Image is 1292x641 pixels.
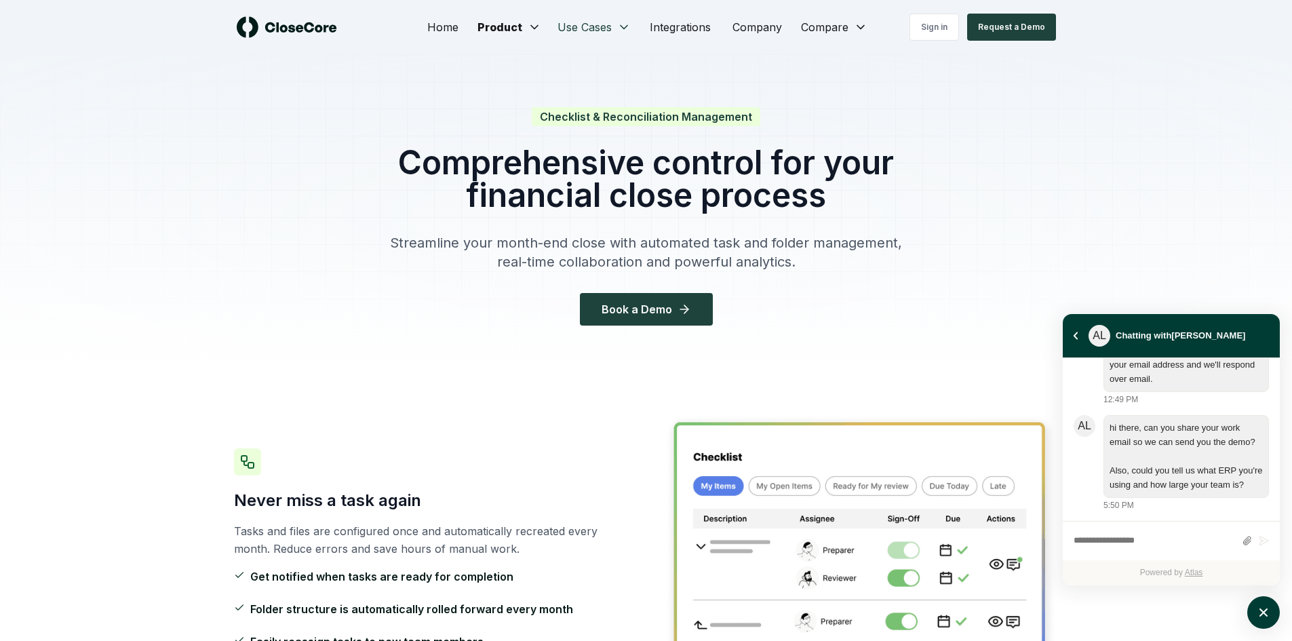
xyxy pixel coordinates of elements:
[386,233,907,271] p: Streamline your month-end close with automated task and folder management, real-time collaboratio...
[801,19,848,35] span: Compare
[1074,528,1269,553] div: atlas-composer
[1103,415,1269,498] div: atlas-message-bubble
[793,14,876,41] button: Compare
[1247,596,1280,629] button: atlas-launcher
[234,490,630,511] h3: Never miss a task again
[557,19,612,35] span: Use Cases
[1068,328,1083,343] button: atlas-back-button
[1110,421,1263,492] div: hi there, can you share your work email so we can send you the demo? Also, could you tell us what...
[250,568,513,585] span: Get notified when tasks are ready for completion
[1063,358,1280,585] div: atlas-ticket
[1103,499,1134,511] div: 5:50 PM
[469,14,549,41] button: Product
[1116,328,1245,344] div: Chatting with [PERSON_NAME]
[1242,535,1252,547] button: Attach files by clicking or dropping files here
[967,14,1056,41] button: Request a Demo
[1063,560,1280,585] div: Powered by
[1074,415,1269,511] div: atlas-message
[386,147,907,212] h1: Comprehensive control for your financial close process
[234,522,630,558] p: Tasks and files are configured once and automatically recreated every month. Reduce errors and sa...
[580,293,713,326] button: Book a Demo
[532,107,760,126] span: Checklist & Reconciliation Management
[722,14,793,41] a: Company
[1110,421,1263,492] div: atlas-message-text
[477,19,522,35] span: Product
[1185,568,1203,577] a: Atlas
[1103,393,1138,406] div: 12:49 PM
[416,14,469,41] a: Home
[639,14,722,41] a: Integrations
[1089,325,1110,347] div: atlas-message-author-avatar
[1103,415,1269,511] div: Sunday, October 12, 5:50 PM
[1063,314,1280,585] div: atlas-window
[1074,415,1095,437] div: atlas-message-author-avatar
[909,14,959,41] a: Sign in
[549,14,639,41] button: Use Cases
[250,601,573,617] span: Folder structure is automatically rolled forward every month
[237,16,337,38] img: logo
